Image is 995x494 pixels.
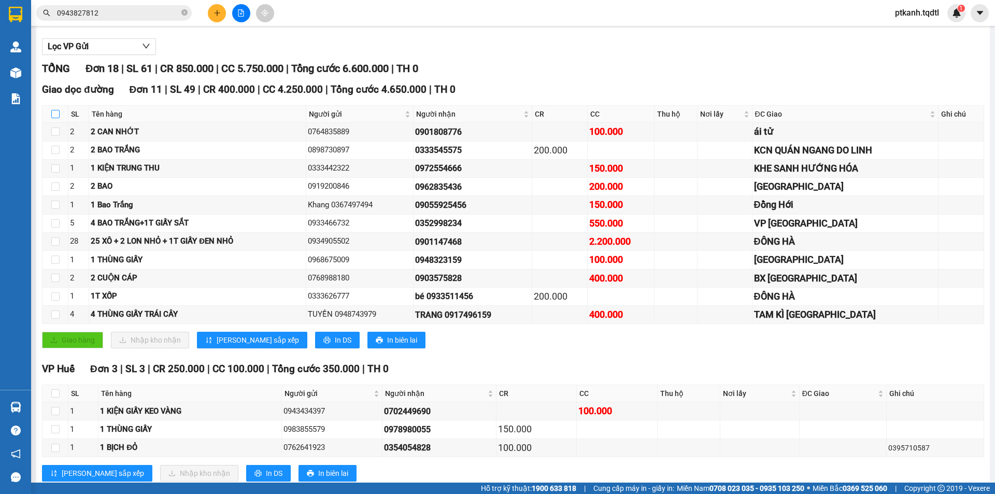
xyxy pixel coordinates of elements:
strong: 0369 525 060 [843,484,887,492]
div: 0934905502 [308,235,411,248]
div: 0333442322 [308,162,411,175]
span: In biên lai [318,468,348,479]
div: 1 THÙNG GIẤY [91,254,304,266]
div: TRANG 0917496159 [415,308,530,321]
div: TAM KÌ [GEOGRAPHIC_DATA] [754,307,937,322]
span: Tổng cước 4.650.000 [331,83,427,95]
span: 0385313484 [79,30,136,41]
span: CR 250.000 [153,363,205,375]
div: 0354054828 [384,441,494,454]
span: 100.000 [44,57,81,68]
span: printer [376,336,383,345]
div: 200.000 [589,179,652,194]
div: 1 [70,442,96,454]
span: SL 3 [125,363,145,375]
span: Thu hộ: [3,70,36,81]
div: 0933466732 [308,217,411,230]
div: 1 KIỆN TRUNG THU [91,162,304,175]
th: CC [588,106,655,123]
div: 1 THÙNG GIẤY [100,424,280,436]
span: | [258,83,260,95]
span: | [216,62,219,75]
span: | [121,62,124,75]
div: 0395710587 [888,442,982,454]
p: Nhận: [79,6,151,29]
span: In DS [266,468,282,479]
span: printer [323,336,331,345]
button: aim [256,4,274,22]
th: Ghi chú [887,385,984,402]
span: close-circle [181,9,188,16]
span: sort-ascending [205,336,212,345]
span: | [429,83,432,95]
span: 1 [959,5,963,12]
div: VP [GEOGRAPHIC_DATA] [754,216,937,231]
sup: 1 [958,5,965,12]
div: 400.000 [589,307,652,322]
div: [GEOGRAPHIC_DATA] [754,252,937,267]
div: 0898730897 [308,144,411,157]
span: SL 49 [170,83,195,95]
img: warehouse-icon [10,41,21,52]
div: 1T XỐP [91,290,304,303]
span: 0 [38,70,44,81]
span: search [43,9,50,17]
span: CC 100.000 [212,363,264,375]
span: | [584,483,586,494]
span: message [11,472,21,482]
img: logo-vxr [9,7,22,22]
img: solution-icon [10,93,21,104]
div: Khang 0367497494 [308,199,411,211]
div: 150.000 [498,422,575,436]
span: | [267,363,269,375]
span: plus [214,9,221,17]
div: 100.000 [589,124,652,139]
div: 0333545575 [415,144,530,157]
button: downloadNhập kho nhận [160,465,238,482]
div: BX [GEOGRAPHIC_DATA] [754,271,937,286]
span: | [120,363,123,375]
span: file-add [237,9,245,17]
div: [GEOGRAPHIC_DATA] [754,179,937,194]
span: Người gửi [285,388,372,399]
div: KHE SANH HƯỚNG HÓA [754,161,937,176]
div: 2 [70,144,87,157]
span: notification [11,449,21,459]
div: 0962835436 [415,180,530,193]
div: 2 BAO [91,180,304,193]
span: ĐC Giao [755,108,928,120]
div: 0333626777 [308,290,411,303]
div: ĐÔNG HÀ [754,289,937,304]
th: SL [68,106,89,123]
div: 0764835889 [308,126,411,138]
span: TH 0 [434,83,456,95]
span: | [325,83,328,95]
span: printer [254,470,262,478]
div: 550.000 [589,216,652,231]
th: SL [68,385,98,402]
th: CC [577,385,657,402]
span: [PERSON_NAME] sắp xếp [217,334,299,346]
span: | [148,363,150,375]
div: 09055925456 [415,199,530,211]
strong: 1900 633 818 [532,484,576,492]
span: TH 0 [396,62,418,75]
div: 28 [70,235,87,248]
span: | [155,62,158,75]
div: 2 [70,272,87,285]
span: | [895,483,897,494]
span: TỔNG [42,62,70,75]
div: 400.000 [589,271,652,286]
div: 1 [70,162,87,175]
div: 0901808776 [415,125,530,138]
span: CC 4.250.000 [263,83,323,95]
div: 150.000 [589,161,652,176]
div: 1 [70,199,87,211]
button: printerIn biên lai [298,465,357,482]
div: KCN QUÁN NGANG DO LINH [754,143,937,158]
span: Người nhận [385,388,486,399]
div: bé 0933511456 [415,290,530,303]
span: Miền Bắc [813,483,887,494]
div: 4 THÙNG GIẤY TRÁI CÂY [91,308,304,321]
img: icon-new-feature [952,8,961,18]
